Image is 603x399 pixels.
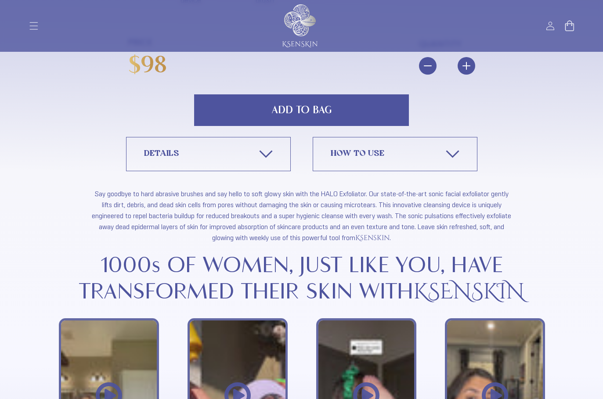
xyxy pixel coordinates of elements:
button: Add to Bag [194,94,409,126]
h2: 1000s OF WOMEN, JUST LIKE YOU, HAVE TRANSFORMED THEIR SKIN WITH [45,248,559,305]
a: HOW TO USE [313,137,477,171]
img: KSENSKIN White Logo [282,4,318,47]
strong: Ksenskin [355,233,390,243]
span: KSENSKIN [413,277,524,307]
summary: Menu [24,16,43,36]
span: Say goodbye to hard abrasive brushes and say hello to soft glowy skin with the HALO Exfoliator. O... [92,190,511,242]
a: DETAILS [126,137,291,171]
span: Add to Bag [271,105,332,115]
span: . [390,234,391,242]
span: $98 [128,52,167,78]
